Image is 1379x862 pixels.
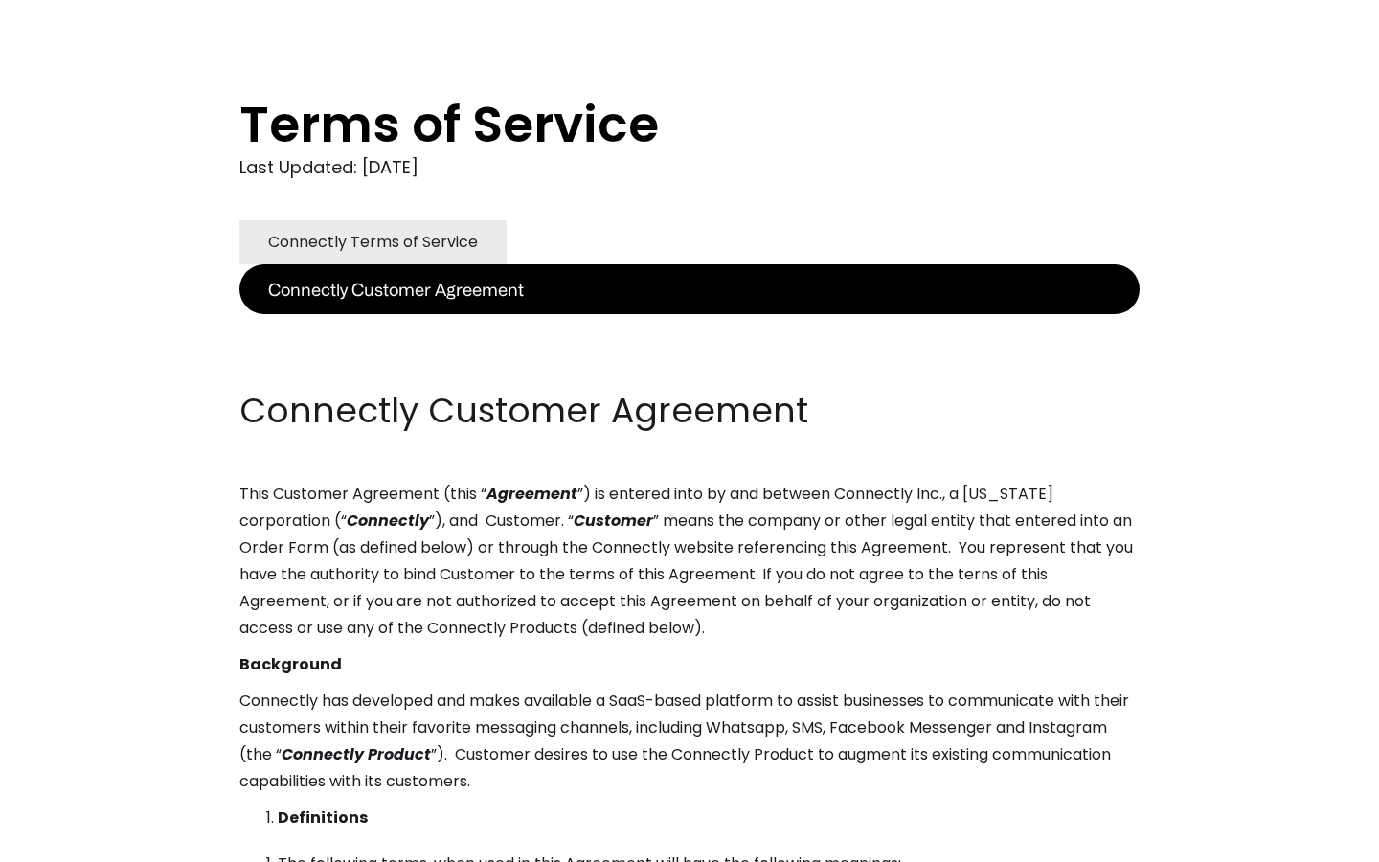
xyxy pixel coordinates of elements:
[239,481,1140,642] p: This Customer Agreement (this “ ”) is entered into by and between Connectly Inc., a [US_STATE] co...
[268,276,524,303] div: Connectly Customer Agreement
[19,827,115,855] aside: Language selected: English
[486,483,577,505] em: Agreement
[347,510,429,532] em: Connectly
[239,96,1063,153] h1: Terms of Service
[278,806,368,828] strong: Definitions
[239,688,1140,795] p: Connectly has developed and makes available a SaaS-based platform to assist businesses to communi...
[268,229,478,256] div: Connectly Terms of Service
[239,153,1140,182] div: Last Updated: [DATE]
[239,653,342,675] strong: Background
[239,387,1140,435] h2: Connectly Customer Agreement
[282,743,431,765] em: Connectly Product
[38,828,115,855] ul: Language list
[239,351,1140,377] p: ‍
[239,314,1140,341] p: ‍
[574,510,653,532] em: Customer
